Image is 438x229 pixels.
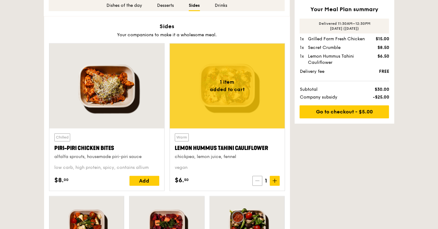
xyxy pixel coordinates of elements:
div: 1x [300,45,305,51]
span: 00 [64,177,69,182]
a: Go to checkout - $5.00 [300,105,389,118]
div: low carb, high protein, spicy, contains allium [54,165,159,171]
h2: Your Meal Plan summary [300,5,389,14]
span: $8. [54,176,64,185]
div: Secret Crumble [308,45,370,51]
div: $8.50 [375,45,389,51]
div: 1x [300,36,305,42]
div: 1x [300,53,305,66]
h2: Sides [49,22,285,31]
div: chickpea, lemon juice, fennel [175,154,280,160]
div: Your companions to make it a wholesome meal. [49,32,285,38]
div: Add [129,176,159,186]
span: $6. [175,176,184,185]
div: Delivered 11:30AM–12:30PM [DATE] ([DATE]) [300,19,389,33]
div: ⁠Lemon Hummus Tahini Cauliflower [308,53,370,66]
span: Subtotal [300,86,353,93]
span: $30.00 [353,86,389,93]
span: 1 [262,176,270,185]
div: alfalfa sprouts, housemade piri-piri sauce [54,154,159,160]
div: $6.50 [375,53,389,66]
span: -$25.00 [353,94,389,100]
div: $15.00 [375,36,389,42]
div: Chilled [54,133,70,141]
div: Warm [175,133,189,141]
div: Piri-piri Chicken Bites [54,144,159,152]
div: Grilled Farm Fresh Chicken [308,36,370,42]
span: Company subsidy [300,94,353,100]
div: vegan [175,165,280,171]
span: 50 [184,177,189,182]
div: ⁠Lemon Hummus Tahini Cauliflower [175,144,280,152]
span: Delivery fee [300,68,353,75]
span: FREE [353,68,389,75]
